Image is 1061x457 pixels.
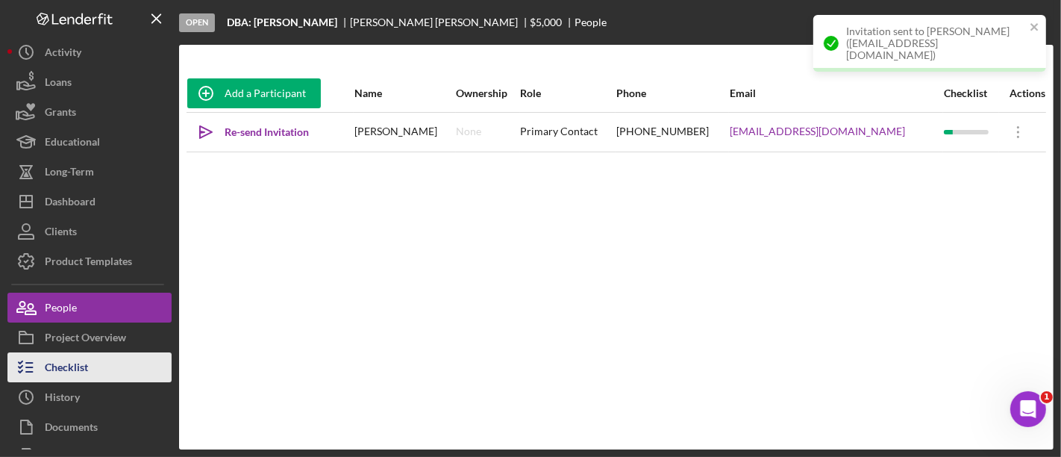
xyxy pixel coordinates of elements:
iframe: Intercom live chat [1010,391,1046,427]
div: [PHONE_NUMBER] [616,114,728,151]
div: Role [521,87,615,99]
button: People [7,293,172,323]
div: [PERSON_NAME] [354,114,455,151]
div: Checklist [944,87,998,99]
div: Dashboard [45,187,96,220]
div: People [575,16,607,28]
div: Invitation sent to [PERSON_NAME] ([EMAIL_ADDRESS][DOMAIN_NAME]) [846,25,1025,61]
div: Loans [45,67,72,101]
div: History [45,382,80,416]
div: Ownership [457,87,519,99]
button: Product Templates [7,246,172,276]
div: Product Templates [45,246,132,280]
button: Clients [7,217,172,246]
div: Clients [45,217,77,250]
span: $5,000 [530,16,563,28]
div: Actions [1000,87,1045,99]
b: DBA: [PERSON_NAME] [227,16,337,28]
button: Add a Participant [187,78,321,108]
div: People [45,293,77,326]
div: None [457,125,482,137]
div: Long-Term [45,157,94,190]
button: Loans [7,67,172,97]
button: Activity [7,37,172,67]
button: Project Overview [7,323,172,352]
button: Long-Term [7,157,172,187]
button: Checklist [7,352,172,382]
div: Grants [45,97,76,131]
div: Documents [45,412,98,446]
button: Dashboard [7,187,172,217]
div: Project Overview [45,323,126,356]
div: Re-send Invitation [225,117,309,147]
div: Phone [616,87,728,99]
button: Documents [7,412,172,442]
div: Add a Participant [225,78,306,108]
div: Primary Contact [521,114,615,151]
button: Educational [7,127,172,157]
div: Name [354,87,455,99]
div: Open [179,13,215,32]
div: Activity [45,37,81,71]
div: [PERSON_NAME] [PERSON_NAME] [350,16,530,28]
button: Re-send Invitation [187,117,324,147]
a: [EMAIL_ADDRESS][DOMAIN_NAME] [730,125,905,137]
div: Email [730,87,942,99]
button: Grants [7,97,172,127]
span: 1 [1041,391,1053,403]
button: History [7,382,172,412]
div: Educational [45,127,100,161]
button: close [1030,21,1040,35]
div: Checklist [45,352,88,386]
